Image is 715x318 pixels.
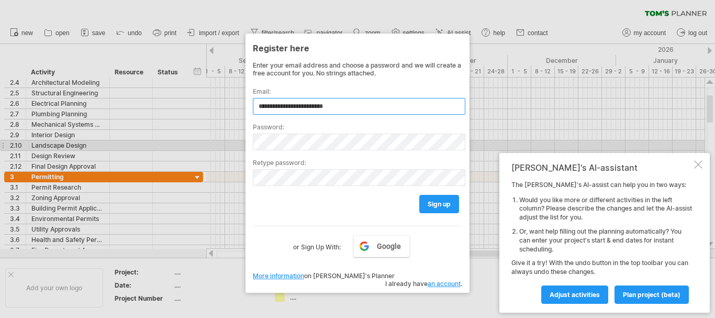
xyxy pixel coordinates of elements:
[623,291,680,299] span: plan project (beta)
[253,272,395,280] span: on [PERSON_NAME]'s Planner
[253,123,462,131] label: Password:
[428,200,451,208] span: sign up
[253,61,462,77] div: Enter your email address and choose a password and we will create a free account for you. No stri...
[511,162,692,173] div: [PERSON_NAME]'s AI-assistant
[353,235,410,257] a: Google
[428,280,461,288] a: an account
[385,280,462,288] span: I already have .
[253,272,304,280] a: More information
[550,291,600,299] span: Adjust activities
[253,38,462,57] div: Register here
[253,159,462,167] label: Retype password:
[519,196,692,222] li: Would you like more or different activities in the left column? Please describe the changes and l...
[377,242,401,250] span: Google
[511,181,692,303] div: The [PERSON_NAME]'s AI-assist can help you in two ways: Give it a try! With the undo button in th...
[293,235,341,253] label: or Sign Up With:
[519,227,692,254] li: Or, want help filling out the planning automatically? You can enter your project's start & end da...
[541,286,608,304] a: Adjust activities
[419,195,459,213] a: sign up
[615,286,689,304] a: plan project (beta)
[253,87,462,95] label: Email:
